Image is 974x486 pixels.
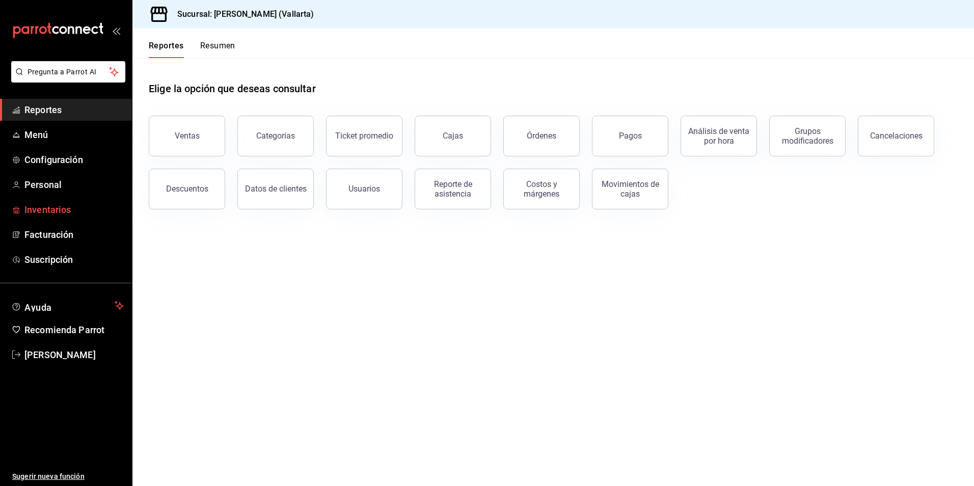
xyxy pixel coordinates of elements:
div: Usuarios [348,184,380,194]
span: Recomienda Parrot [24,323,124,337]
button: Ventas [149,116,225,156]
div: Reporte de asistencia [421,179,484,199]
span: Reportes [24,103,124,117]
div: Movimientos de cajas [599,179,662,199]
div: Costos y márgenes [510,179,573,199]
div: Órdenes [527,131,556,141]
button: Reporte de asistencia [415,169,491,209]
button: Categorías [237,116,314,156]
a: Pregunta a Parrot AI [7,74,125,85]
button: Análisis de venta por hora [681,116,757,156]
button: Grupos modificadores [769,116,846,156]
div: Grupos modificadores [776,126,839,146]
div: Análisis de venta por hora [687,126,750,146]
button: Datos de clientes [237,169,314,209]
button: Pregunta a Parrot AI [11,61,125,83]
button: Órdenes [503,116,580,156]
div: Pagos [619,131,642,141]
span: [PERSON_NAME] [24,348,124,362]
div: Cancelaciones [870,131,923,141]
button: Descuentos [149,169,225,209]
span: Pregunta a Parrot AI [28,67,110,77]
span: Configuración [24,153,124,167]
div: Ticket promedio [335,131,393,141]
span: Personal [24,178,124,192]
span: Sugerir nueva función [12,471,124,482]
span: Ayuda [24,300,111,312]
h3: Sucursal: [PERSON_NAME] (Vallarta) [169,8,314,20]
span: Suscripción [24,253,124,266]
button: Reportes [149,41,184,58]
a: Cajas [415,116,491,156]
button: Resumen [200,41,235,58]
div: Descuentos [166,184,208,194]
div: navigation tabs [149,41,235,58]
button: Movimientos de cajas [592,169,668,209]
h1: Elige la opción que deseas consultar [149,81,316,96]
div: Datos de clientes [245,184,307,194]
button: Ticket promedio [326,116,402,156]
span: Inventarios [24,203,124,217]
button: open_drawer_menu [112,26,120,35]
button: Usuarios [326,169,402,209]
button: Costos y márgenes [503,169,580,209]
span: Menú [24,128,124,142]
span: Facturación [24,228,124,241]
div: Ventas [175,131,200,141]
div: Categorías [256,131,295,141]
button: Pagos [592,116,668,156]
div: Cajas [443,130,464,142]
button: Cancelaciones [858,116,934,156]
